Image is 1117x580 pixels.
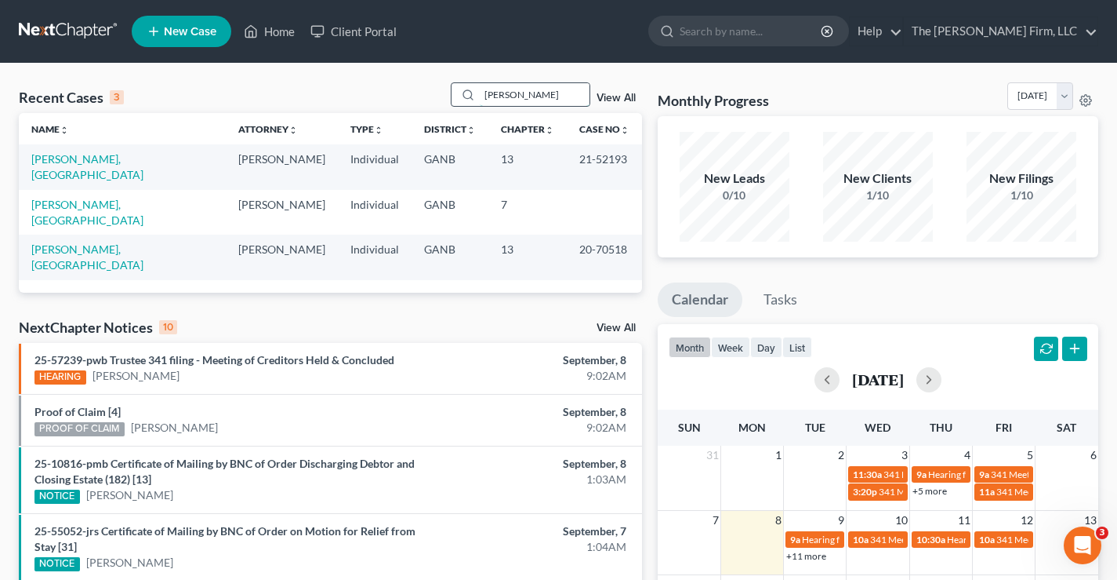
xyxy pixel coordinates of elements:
div: PROOF OF CLAIM [34,422,125,436]
span: 6 [1089,446,1098,465]
td: 13 [488,144,567,189]
i: unfold_more [288,126,298,135]
div: NOTICE [34,557,80,571]
i: unfold_more [374,126,383,135]
td: GANB [412,235,488,279]
span: 3 [900,446,909,465]
span: 13 [1083,511,1098,530]
td: [PERSON_NAME] [226,235,338,279]
a: The [PERSON_NAME] Firm, LLC [904,17,1097,46]
input: Search by name... [480,83,589,106]
div: September, 7 [440,523,626,539]
span: 8 [774,511,783,530]
div: HEARING [34,370,86,385]
span: 3:20p [853,486,877,498]
td: 7 [488,190,567,235]
button: list [782,337,812,358]
a: Help [850,17,902,46]
a: View All [597,93,636,104]
i: unfold_more [620,126,629,135]
div: New Leads [680,170,789,188]
span: Hearing for [947,534,994,545]
input: Search by name... [680,16,823,46]
a: Chapterunfold_more [501,123,554,135]
span: Hearing for [PERSON_NAME] [802,534,924,545]
span: 11a [979,486,995,498]
td: 20-70518 [567,235,642,279]
td: Individual [338,235,412,279]
a: Home [236,17,303,46]
span: Sat [1057,421,1076,434]
a: Case Nounfold_more [579,123,629,135]
a: [PERSON_NAME], [GEOGRAPHIC_DATA] [31,243,143,272]
div: September, 8 [440,456,626,472]
h2: [DATE] [852,371,904,388]
a: Tasks [749,283,811,317]
div: 1/10 [823,188,933,203]
span: 11 [956,511,972,530]
td: Individual [338,144,412,189]
span: Hearing for [PERSON_NAME] [928,469,1050,480]
span: 10a [979,534,995,545]
a: 25-55052-jrs Certificate of Mailing by BNC of Order on Motion for Relief from Stay [31] [34,524,415,553]
div: 1/10 [966,188,1076,203]
span: Thu [930,421,952,434]
a: +11 more [786,550,826,562]
a: [PERSON_NAME] [86,487,173,503]
div: September, 8 [440,352,626,368]
a: [PERSON_NAME] [131,420,218,436]
span: 341 Meeting for [PERSON_NAME] [883,469,1025,480]
a: [PERSON_NAME], [GEOGRAPHIC_DATA] [31,198,143,227]
span: 5 [1025,446,1035,465]
a: Client Portal [303,17,404,46]
span: 341 Meeting for [PERSON_NAME] [879,486,1020,498]
div: 10 [159,320,177,334]
span: 10:30a [916,534,945,545]
span: Tue [805,421,825,434]
button: week [711,337,750,358]
a: [PERSON_NAME] [92,368,180,384]
div: 1:03AM [440,472,626,487]
i: unfold_more [545,126,554,135]
a: Attorneyunfold_more [238,123,298,135]
span: Sun [678,421,701,434]
span: 7 [711,511,720,530]
span: 2 [836,446,846,465]
span: Wed [865,421,890,434]
span: New Case [164,26,216,38]
td: GANB [412,144,488,189]
a: Calendar [658,283,742,317]
a: +5 more [912,485,947,497]
td: Individual [338,190,412,235]
td: GANB [412,190,488,235]
a: [PERSON_NAME] [86,555,173,571]
a: Districtunfold_more [424,123,476,135]
div: 0/10 [680,188,789,203]
span: 10a [853,534,869,545]
span: 9a [790,534,800,545]
span: 1 [774,446,783,465]
span: 11:30a [853,469,882,480]
a: 25-57239-pwb Trustee 341 filing - Meeting of Creditors Held & Concluded [34,353,394,367]
td: 21-52193 [567,144,642,189]
span: 341 Meeting for [PERSON_NAME] [870,534,1011,545]
div: 1:04AM [440,539,626,555]
iframe: Intercom live chat [1064,527,1101,564]
span: 4 [963,446,972,465]
div: 3 [110,90,124,104]
div: New Filings [966,170,1076,188]
span: 10 [894,511,909,530]
td: [PERSON_NAME] [226,144,338,189]
td: 13 [488,235,567,279]
div: 9:02AM [440,368,626,384]
span: 31 [705,446,720,465]
a: [PERSON_NAME], [GEOGRAPHIC_DATA] [31,152,143,181]
div: NextChapter Notices [19,318,177,337]
h3: Monthly Progress [658,91,769,110]
a: View All [597,323,636,334]
span: 3 [1096,527,1108,539]
td: [PERSON_NAME] [226,190,338,235]
a: 25-10816-pmb Certificate of Mailing by BNC of Order Discharging Debtor and Closing Estate (182) [13] [34,457,415,486]
i: unfold_more [60,126,69,135]
span: 12 [1019,511,1035,530]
